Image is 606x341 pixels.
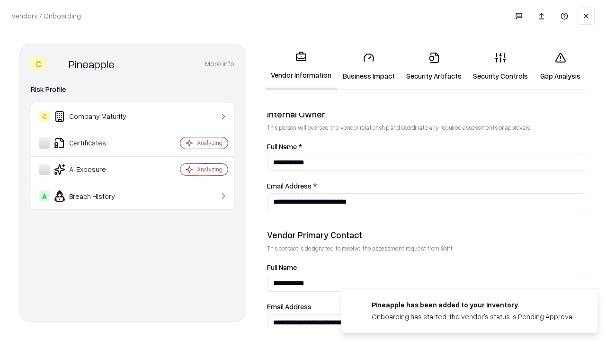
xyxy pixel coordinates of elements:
div: A [39,190,50,202]
div: Pineapple [69,56,115,72]
div: Analyzing [197,139,223,147]
div: Risk Profile [31,84,234,95]
div: AI Exposure [39,164,152,175]
div: C [39,111,50,122]
div: Internal Owner [267,108,585,120]
label: Email Address [267,303,585,310]
div: Onboarding has started, the vendor's status is Pending Approval. [372,312,575,322]
button: More info [205,55,234,72]
div: Analyzing [197,165,223,173]
label: Full Name * [267,143,585,150]
p: Vendors / Onboarding [11,11,81,21]
p: This contact is designated to receive the assessment request from Shift [267,244,585,252]
a: Security Controls [467,45,534,89]
p: This person will oversee the vendor relationship and coordinate any required assessments or appro... [267,124,585,132]
div: C [31,56,46,72]
div: Company Maturity [39,111,152,122]
label: Email Address * [267,182,585,189]
a: Security Artifacts [401,45,467,89]
img: Pineapple [50,56,65,72]
a: Business Impact [337,45,401,89]
a: Gap Analysis [534,45,587,89]
div: Vendor Primary Contact [267,229,585,241]
div: Certificates [39,137,152,149]
label: Full Name [267,264,585,271]
img: pineappleenergy.com [353,300,364,311]
a: Vendor Information [265,44,337,90]
div: Breach History [39,190,152,202]
div: Pineapple has been added to your inventory [372,300,575,310]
